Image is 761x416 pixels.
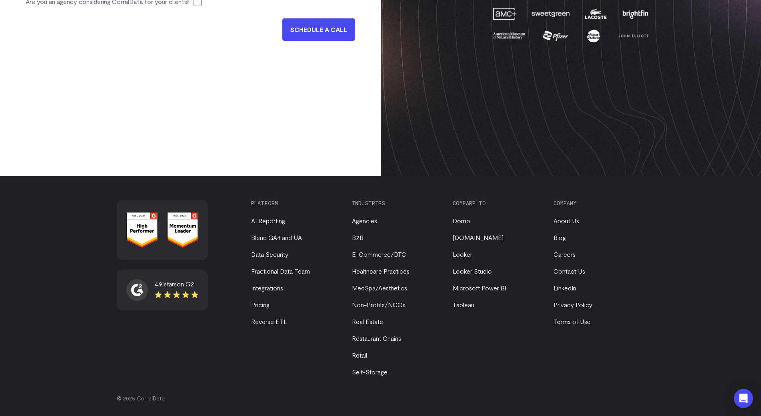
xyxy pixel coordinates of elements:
[352,284,407,292] a: MedSpa/Aesthetics
[553,217,579,224] a: About Us
[177,280,194,288] span: on G2
[251,217,285,224] a: AI Reporting
[251,267,310,275] a: Fractional Data Team
[155,279,198,289] div: 4.9 stars
[352,250,406,258] a: E-Commerce/DTC
[352,318,383,325] a: Real Estate
[553,234,566,241] a: Blog
[352,200,439,206] h3: Industries
[553,318,591,325] a: Terms of Use
[453,301,474,308] a: Tableau
[251,234,302,241] a: Blend GA4 and UA
[251,318,287,325] a: Reverse ETL
[553,284,576,292] a: LinkedIn
[282,18,355,41] input: SCHEDULE A CALL
[553,267,585,275] a: Contact Us
[126,279,198,301] a: 4.9 starson G2
[453,267,492,275] a: Looker Studio
[251,301,270,308] a: Pricing
[734,389,753,408] div: Open Intercom Messenger
[453,250,472,258] a: Looker
[117,394,645,402] p: © 2025 CorralData
[453,200,540,206] h3: Compare to
[352,234,364,241] a: B2B
[352,267,409,275] a: Healthcare Practices
[352,301,405,308] a: Non-Profits/NGOs
[251,284,283,292] a: Integrations
[352,368,387,376] a: Self-Storage
[251,250,288,258] a: Data Security
[453,234,503,241] a: [DOMAIN_NAME]
[553,250,575,258] a: Careers
[553,200,641,206] h3: Company
[453,217,470,224] a: Domo
[352,334,401,342] a: Restaurant Chains
[352,217,377,224] a: Agencies
[251,200,338,206] h3: Platform
[553,301,592,308] a: Privacy Policy
[453,284,506,292] a: Microsoft Power BI
[352,351,367,359] a: Retail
